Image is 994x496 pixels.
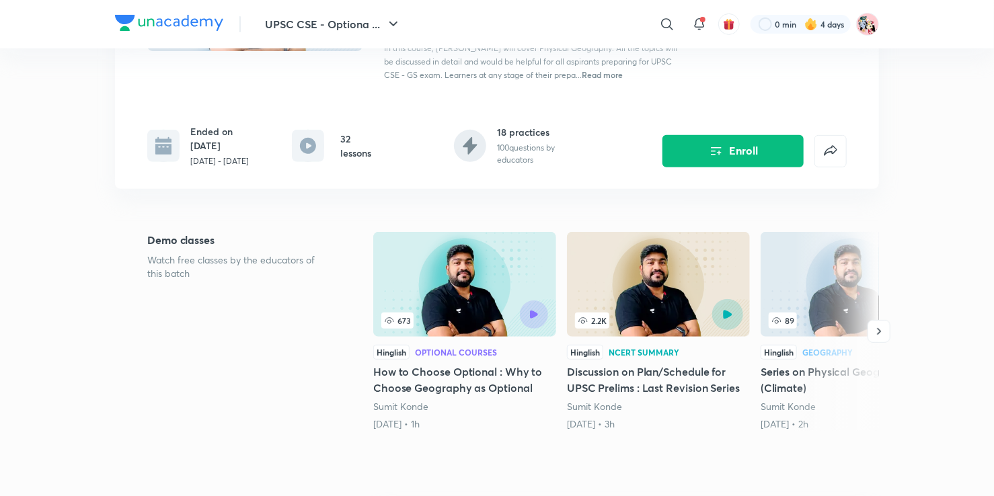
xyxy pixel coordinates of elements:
div: Hinglish [567,345,603,360]
span: 89 [769,313,797,329]
h6: 18 practices [497,125,592,139]
h5: Demo classes [147,232,330,248]
h6: Ended on [DATE] [190,124,265,153]
p: [DATE] - [DATE] [190,155,265,167]
h5: How to Choose Optional : Why to Choose Geography as Optional [373,364,556,396]
a: 89HinglishGeographySeries on Physical Geography- II (Climate)Sumit Konde[DATE] • 2h [761,232,944,431]
a: Sumit Konde [761,400,816,413]
div: Sumit Konde [567,400,750,413]
div: NCERT Summary [609,348,679,356]
img: avatar [723,18,735,30]
span: 673 [381,313,414,329]
span: In this course, [PERSON_NAME] will cover Physical Geography. All the topics will be discussed in ... [384,43,677,80]
img: Company Logo [115,15,223,31]
a: How to Choose Optional : Why to Choose Geography as Optional [373,232,556,431]
div: Sumit Konde [761,400,944,413]
a: 673HinglishOptional CoursesHow to Choose Optional : Why to Choose Geography as OptionalSumit Kond... [373,232,556,431]
button: Enroll [662,135,804,167]
a: Sumit Konde [373,400,428,413]
div: Optional Courses [415,348,497,356]
p: 100 questions by educators [497,142,592,166]
p: Watch free classes by the educators of this batch [147,253,330,280]
div: Sumit Konde [373,400,556,413]
a: Sumit Konde [567,400,622,413]
button: false [814,135,847,167]
a: 2.2KHinglishNCERT SummaryDiscussion on Plan/Schedule for UPSC Prelims : Last Revision SeriesSumit... [567,232,750,431]
img: streak [804,17,818,31]
div: Hinglish [373,345,410,360]
span: 2.2K [575,313,609,329]
h5: Discussion on Plan/Schedule for UPSC Prelims : Last Revision Series [567,364,750,396]
button: UPSC CSE - Optiona ... [257,11,410,38]
button: avatar [718,13,740,35]
img: TANVI CHATURVEDI [856,13,879,36]
h5: Series on Physical Geography- II (Climate) [761,364,944,396]
span: Read more [582,69,623,80]
div: 30th Apr • 3h [567,417,750,431]
h6: 32 lessons [340,132,383,160]
a: Series on Physical Geography- II (Climate) [761,232,944,431]
a: Company Logo [115,15,223,34]
div: Hinglish [761,345,797,360]
div: 13th Jul • 2h [761,417,944,431]
div: 21st Jun • 1h [373,417,556,431]
a: Discussion on Plan/Schedule for UPSC Prelims : Last Revision Series [567,232,750,431]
